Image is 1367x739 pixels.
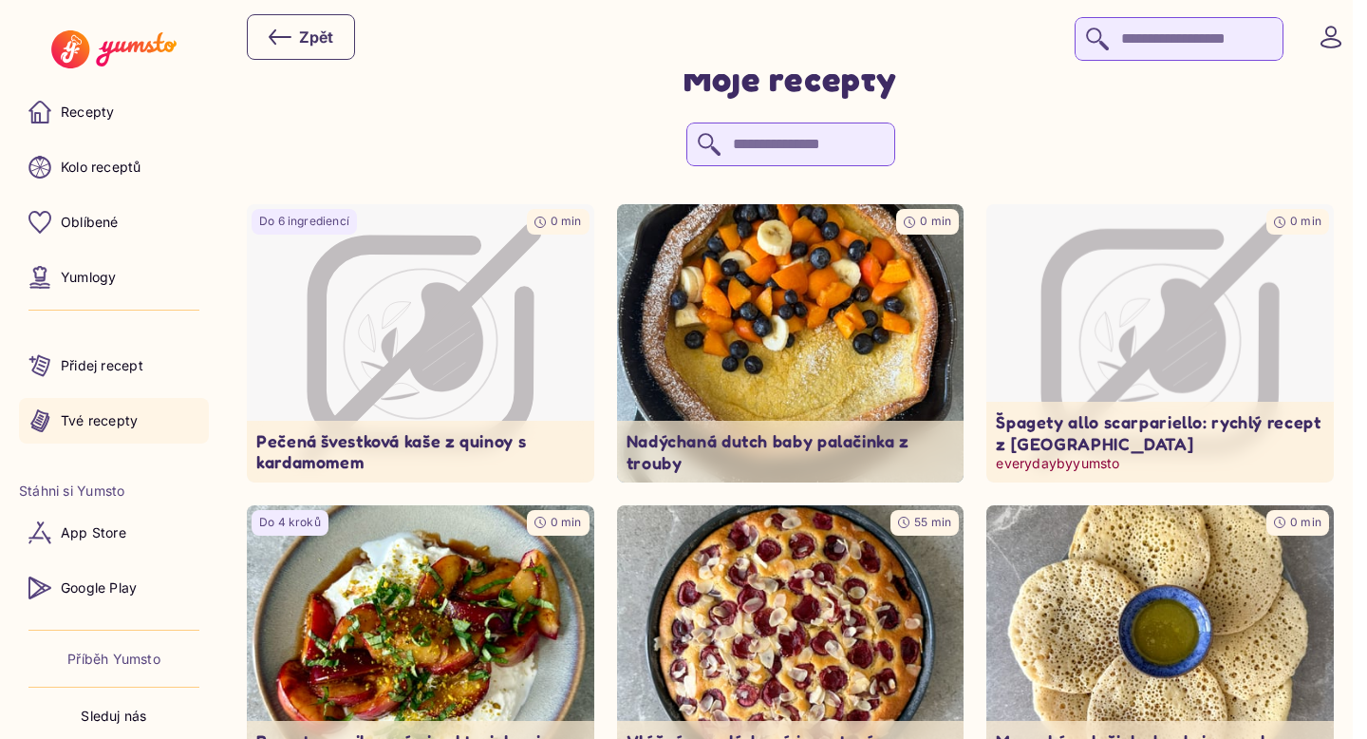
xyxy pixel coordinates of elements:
span: 0 min [551,214,582,228]
div: Image not available [978,198,1342,489]
span: 55 min [914,515,951,529]
p: Tvé recepty [61,411,138,430]
img: undefined [617,204,964,483]
a: Příběh Yumsto [67,650,160,669]
div: Zpět [269,26,333,48]
span: 0 min [551,515,582,529]
p: Do 6 ingrediencí [259,214,349,230]
p: Pečená švestková kaše z quinoy s kardamomem [256,430,585,473]
button: Zpět [247,14,355,60]
a: Yumlogy [19,255,209,300]
a: undefined0 minNadýchaná dutch baby palačinka z trouby [617,204,964,483]
a: Google Play [19,565,209,611]
a: Přidej recept [19,343,209,388]
p: Oblíbené [61,213,119,232]
a: Tvé recepty [19,398,209,444]
p: Sleduj nás [81,707,146,726]
a: Oblíbené [19,199,209,245]
span: 0 min [1290,515,1321,529]
p: Nadýchaná dutch baby palačinka z trouby [627,430,955,473]
a: App Store [19,510,209,556]
p: Google Play [61,578,137,597]
p: Přidej recept [61,356,143,375]
p: Špagety allo scarpariello: rychlý recept z [GEOGRAPHIC_DATA] [996,411,1324,454]
a: Recepty [19,89,209,135]
p: Yumlogy [61,268,116,287]
h1: Moje recepty [683,57,897,100]
p: everydaybyyumsto [996,454,1324,473]
div: Image not available [247,204,594,483]
img: Yumsto logo [51,30,176,68]
span: 0 min [1290,214,1321,228]
p: Recepty [61,103,114,122]
span: 0 min [920,214,951,228]
p: Kolo receptů [61,158,141,177]
a: Kolo receptů [19,144,209,190]
p: App Store [61,523,126,542]
a: Image not availableDo 6 ingrediencí0 minPečená švestková kaše z quinoy s kardamomem [247,204,594,483]
li: Stáhni si Yumsto [19,482,209,501]
p: Do 4 kroků [259,515,321,531]
a: Image not available0 minŠpagety allo scarpariello: rychlý recept z [GEOGRAPHIC_DATA]everydaybyyumsto [986,204,1334,483]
